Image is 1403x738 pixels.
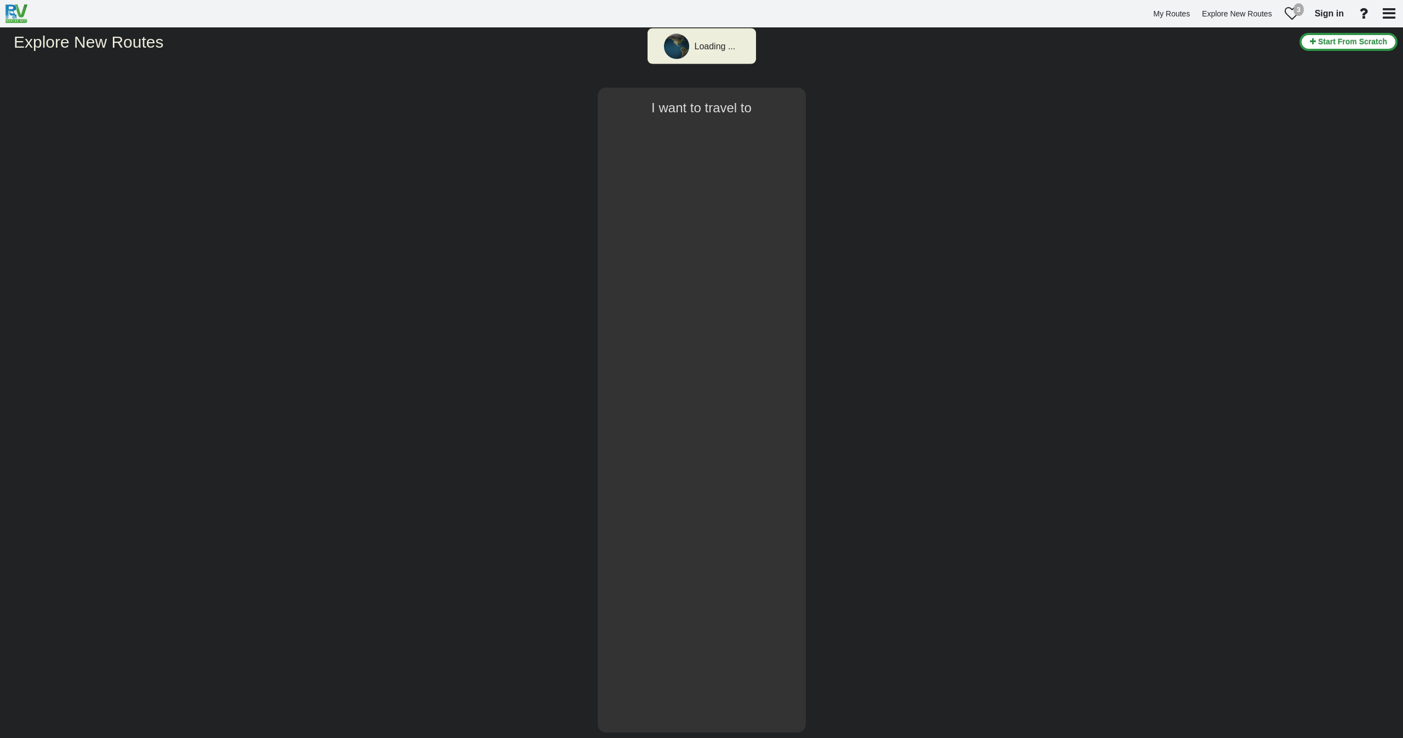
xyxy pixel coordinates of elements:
[651,100,752,115] span: I want to travel to
[1280,1,1304,27] a: 3
[14,33,1291,51] h2: Explore New Routes
[1202,9,1272,18] span: Explore New Routes
[1315,9,1344,18] span: Sign in
[1293,3,1304,16] div: 3
[5,4,27,23] img: RvPlanetLogo.png
[1148,3,1195,25] a: My Routes
[695,41,736,53] div: Loading ...
[1197,3,1277,25] a: Explore New Routes
[1318,37,1387,46] span: Start From Scratch
[1310,2,1349,25] a: Sign in
[1299,33,1398,51] button: Start From Scratch
[1153,9,1190,18] span: My Routes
